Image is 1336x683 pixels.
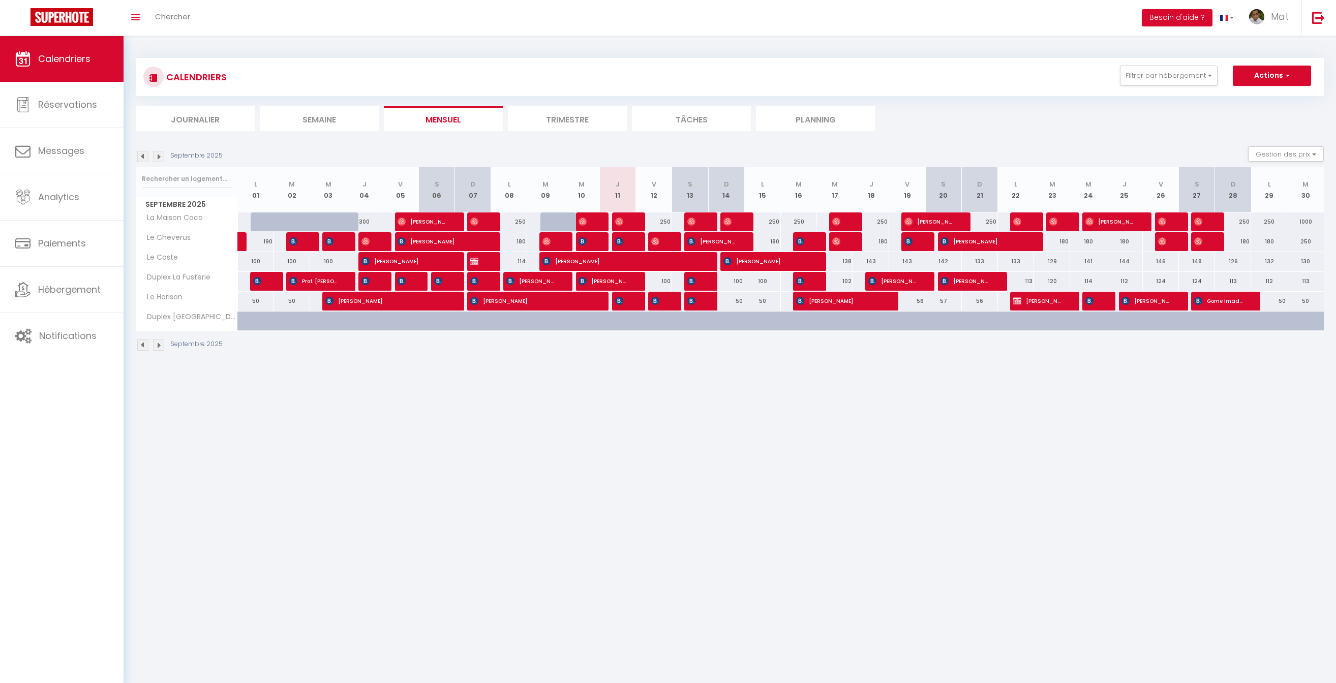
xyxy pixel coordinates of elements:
[542,232,555,251] span: [PERSON_NAME]
[615,232,627,251] span: [PERSON_NAME]
[817,167,853,212] th: 17
[136,106,255,131] li: Journalier
[398,232,483,251] span: [PERSON_NAME]
[579,271,627,291] span: [PERSON_NAME]
[832,212,844,231] span: Ballet Aurore
[632,106,751,131] li: Tâches
[289,232,301,251] span: [PERSON_NAME]
[761,179,764,189] abbr: L
[491,167,527,212] th: 08
[1158,212,1170,231] span: [PERSON_NAME]
[470,212,482,231] span: [PERSON_NAME]
[1287,167,1324,212] th: 30
[527,167,563,212] th: 09
[1013,212,1025,231] span: [PERSON_NAME]
[1251,252,1287,271] div: 132
[38,191,79,203] span: Analytics
[1143,252,1179,271] div: 146
[382,167,418,212] th: 05
[579,212,591,231] span: [PERSON_NAME]
[1070,252,1106,271] div: 141
[796,179,802,189] abbr: M
[687,212,700,231] span: [PERSON_NAME]
[274,167,310,212] th: 02
[38,237,86,250] span: Paiements
[1215,167,1251,212] th: 28
[962,167,998,212] th: 21
[1215,272,1251,291] div: 113
[384,106,503,131] li: Mensuel
[904,232,917,251] span: [PERSON_NAME]
[579,179,585,189] abbr: M
[1271,10,1289,23] span: Mat
[238,252,274,271] div: 100
[940,232,1026,251] span: [PERSON_NAME]
[889,292,925,311] div: 56
[615,291,627,311] span: [PERSON_NAME]
[274,292,310,311] div: 50
[419,167,455,212] th: 06
[796,232,808,251] span: [PERSON_NAME]
[138,232,193,243] span: Le Cheverus
[1034,252,1070,271] div: 129
[941,179,946,189] abbr: S
[170,339,223,349] p: Septembre 2025
[1179,167,1215,212] th: 27
[723,252,809,271] span: [PERSON_NAME]
[1085,179,1091,189] abbr: M
[38,52,90,65] span: Calendriers
[724,179,729,189] abbr: D
[1049,179,1055,189] abbr: M
[491,212,527,231] div: 250
[636,212,672,231] div: 250
[781,212,817,231] div: 250
[310,252,346,271] div: 100
[1049,212,1061,231] span: [PERSON_NAME]
[868,271,917,291] span: [PERSON_NAME]
[1106,252,1142,271] div: 144
[1159,179,1163,189] abbr: V
[962,292,998,311] div: 56
[1268,179,1271,189] abbr: L
[998,167,1034,212] th: 22
[1034,167,1070,212] th: 23
[687,271,700,291] span: [PERSON_NAME]
[756,106,875,131] li: Planning
[796,271,808,291] span: [PERSON_NAME]
[832,232,844,251] span: [PERSON_NAME]
[1106,272,1142,291] div: 112
[1194,212,1206,231] span: [PERSON_NAME]
[1085,212,1134,231] span: [PERSON_NAME]
[254,179,257,189] abbr: L
[142,170,232,188] input: Rechercher un logement...
[636,167,672,212] th: 12
[1251,167,1287,212] th: 29
[289,271,338,291] span: Prof. [PERSON_NAME]
[817,272,853,291] div: 102
[238,232,243,252] a: [PERSON_NAME]
[346,212,382,231] div: 300
[925,292,961,311] div: 57
[170,151,223,161] p: Septembre 2025
[1251,212,1287,231] div: 250
[1233,66,1311,86] button: Actions
[563,167,599,212] th: 10
[744,167,780,212] th: 15
[723,212,736,231] span: [PERSON_NAME]
[1215,212,1251,231] div: 250
[998,252,1034,271] div: 133
[362,179,367,189] abbr: J
[1034,232,1070,251] div: 180
[325,232,338,251] span: [PERSON_NAME]
[138,292,185,303] span: Le Harison
[889,252,925,271] div: 143
[1287,232,1324,251] div: 250
[744,292,780,311] div: 50
[744,232,780,251] div: 180
[274,252,310,271] div: 100
[38,98,97,111] span: Réservations
[238,232,274,251] div: 190
[1251,232,1287,251] div: 180
[796,291,882,311] span: [PERSON_NAME]
[1215,232,1251,251] div: 180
